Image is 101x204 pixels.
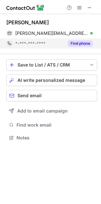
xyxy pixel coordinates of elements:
[17,122,95,128] span: Find work email
[6,121,97,129] button: Find work email
[6,75,97,86] button: AI write personalized message
[6,90,97,101] button: Send email
[6,4,44,12] img: ContactOut v5.3.10
[17,135,95,141] span: Notes
[17,62,86,67] div: Save to List / ATS / CRM
[17,93,42,98] span: Send email
[17,108,68,114] span: Add to email campaign
[6,19,49,26] div: [PERSON_NAME]
[17,78,85,83] span: AI write personalized message
[68,40,93,47] button: Reveal Button
[6,59,97,71] button: save-profile-one-click
[6,133,97,142] button: Notes
[15,30,88,36] span: [PERSON_NAME][EMAIL_ADDRESS][DOMAIN_NAME]
[6,105,97,117] button: Add to email campaign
